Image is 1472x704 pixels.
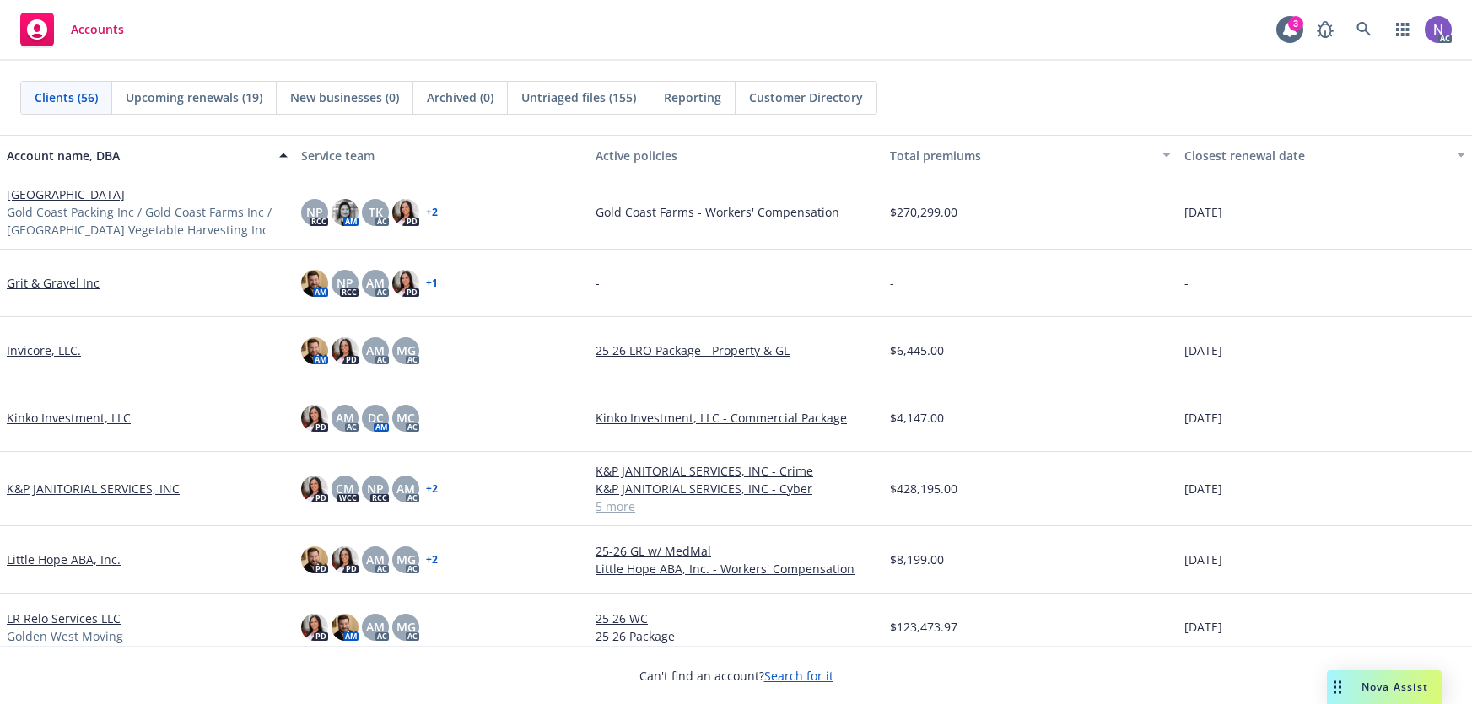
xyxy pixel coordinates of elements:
span: Gold Coast Packing Inc / Gold Coast Farms Inc / [GEOGRAPHIC_DATA] Vegetable Harvesting Inc [7,203,288,239]
span: New businesses (0) [290,89,399,106]
a: 25 26 LRO Package - Property & GL [596,341,876,359]
span: Can't find an account? [639,667,833,685]
span: MG [396,341,416,359]
span: [DATE] [1184,341,1222,359]
span: [DATE] [1184,618,1222,636]
span: AM [366,618,385,636]
a: [GEOGRAPHIC_DATA] [7,185,125,203]
span: TK [369,203,383,221]
span: [DATE] [1184,551,1222,568]
span: $270,299.00 [890,203,957,221]
button: Active policies [589,135,883,175]
span: Archived (0) [427,89,493,106]
span: Golden West Moving [7,627,123,645]
span: [DATE] [1184,203,1222,221]
a: 5 more [596,497,876,515]
a: 25 26 Package [596,627,876,645]
div: Drag to move [1327,670,1348,704]
a: K&P JANITORIAL SERVICES, INC [7,480,180,497]
span: [DATE] [1184,409,1222,427]
img: photo [332,546,359,573]
button: Closest renewal date [1178,135,1472,175]
span: [DATE] [1184,480,1222,497]
span: NP [367,480,384,497]
div: Account name, DBA [7,147,269,164]
div: 3 [1288,16,1303,31]
a: 25 26 WC [596,610,876,627]
img: photo [332,199,359,226]
a: Little Hope ABA, Inc. [7,551,121,568]
a: Accounts [13,6,131,53]
img: photo [301,476,328,502]
div: Closest renewal date [1184,147,1447,164]
span: Upcoming renewals (19) [126,89,262,106]
a: + 2 [426,207,438,218]
span: AM [366,274,385,292]
a: + 1 [426,278,438,288]
span: Reporting [664,89,721,106]
span: Clients (56) [35,89,98,106]
a: 25-26 GL w/ MedMal [596,542,876,560]
img: photo [332,337,359,364]
span: NP [337,274,353,292]
img: photo [392,199,419,226]
button: Nova Assist [1327,670,1442,704]
a: Little Hope ABA, Inc. - Workers' Compensation [596,560,876,578]
span: AM [396,480,415,497]
a: Gold Coast Farms - Workers' Compensation [596,203,876,221]
span: DC [368,409,384,427]
img: photo [332,614,359,641]
span: MG [396,618,416,636]
span: AM [366,551,385,568]
span: Nova Assist [1361,680,1428,694]
span: $8,199.00 [890,551,944,568]
img: photo [301,614,328,641]
a: LR Relo Services LLC [7,610,121,627]
a: K&P JANITORIAL SERVICES, INC - Crime [596,462,876,480]
span: $4,147.00 [890,409,944,427]
a: + 2 [426,484,438,494]
span: MC [396,409,415,427]
span: $6,445.00 [890,341,944,359]
span: AM [336,409,354,427]
a: Kinko Investment, LLC [7,409,131,427]
a: K&P JANITORIAL SERVICES, INC - Cyber [596,480,876,497]
span: $123,473.97 [890,618,957,636]
span: - [890,274,894,292]
button: Total premiums [883,135,1178,175]
div: Active policies [596,147,876,164]
a: Search for it [764,668,833,684]
a: Grit & Gravel Inc [7,274,100,292]
span: AM [366,341,385,359]
span: NP [306,203,323,221]
a: Kinko Investment, LLC - Commercial Package [596,409,876,427]
a: + 2 [426,555,438,565]
a: Report a Bug [1308,13,1342,46]
img: photo [301,405,328,432]
span: CM [336,480,354,497]
button: Service team [294,135,589,175]
span: MG [396,551,416,568]
span: - [1184,274,1189,292]
img: photo [301,270,328,297]
span: Customer Directory [749,89,863,106]
span: Accounts [71,23,124,36]
a: Invicore, LLC. [7,341,81,359]
img: photo [1425,16,1452,43]
img: photo [301,546,328,573]
a: Switch app [1386,13,1420,46]
img: photo [301,337,328,364]
div: Total premiums [890,147,1152,164]
a: Search [1347,13,1381,46]
span: Untriaged files (155) [521,89,636,106]
div: Service team [301,147,582,164]
span: $428,195.00 [890,480,957,497]
img: photo [392,270,419,297]
span: - [596,274,600,292]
